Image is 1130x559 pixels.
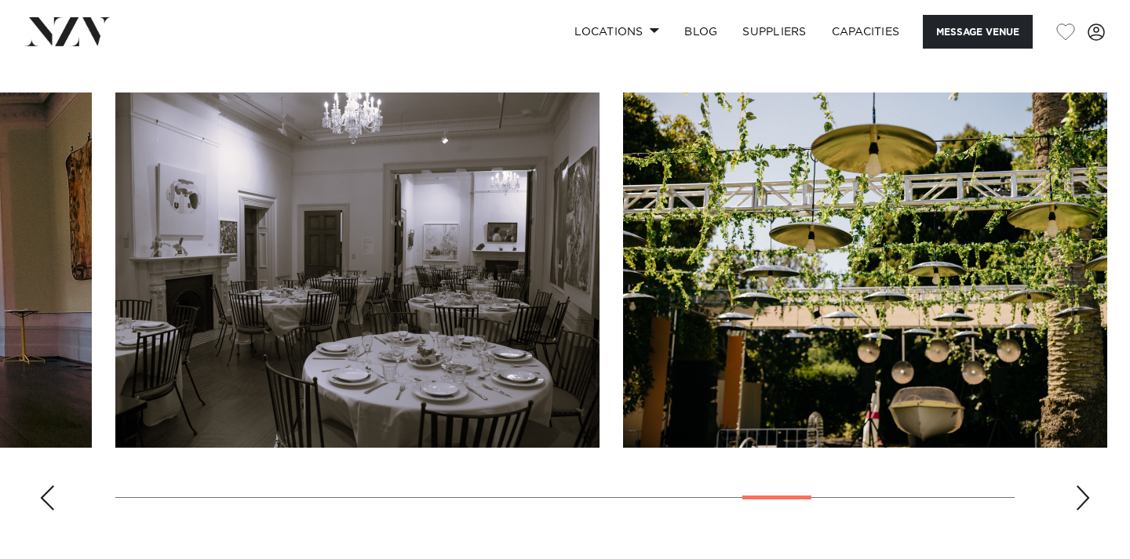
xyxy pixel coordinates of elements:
[115,93,600,448] swiper-slide: 17 / 23
[562,15,672,49] a: Locations
[923,15,1033,49] button: Message Venue
[819,15,913,49] a: Capacities
[623,93,1107,448] swiper-slide: 18 / 23
[672,15,730,49] a: BLOG
[730,15,818,49] a: SUPPLIERS
[25,17,111,45] img: nzv-logo.png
